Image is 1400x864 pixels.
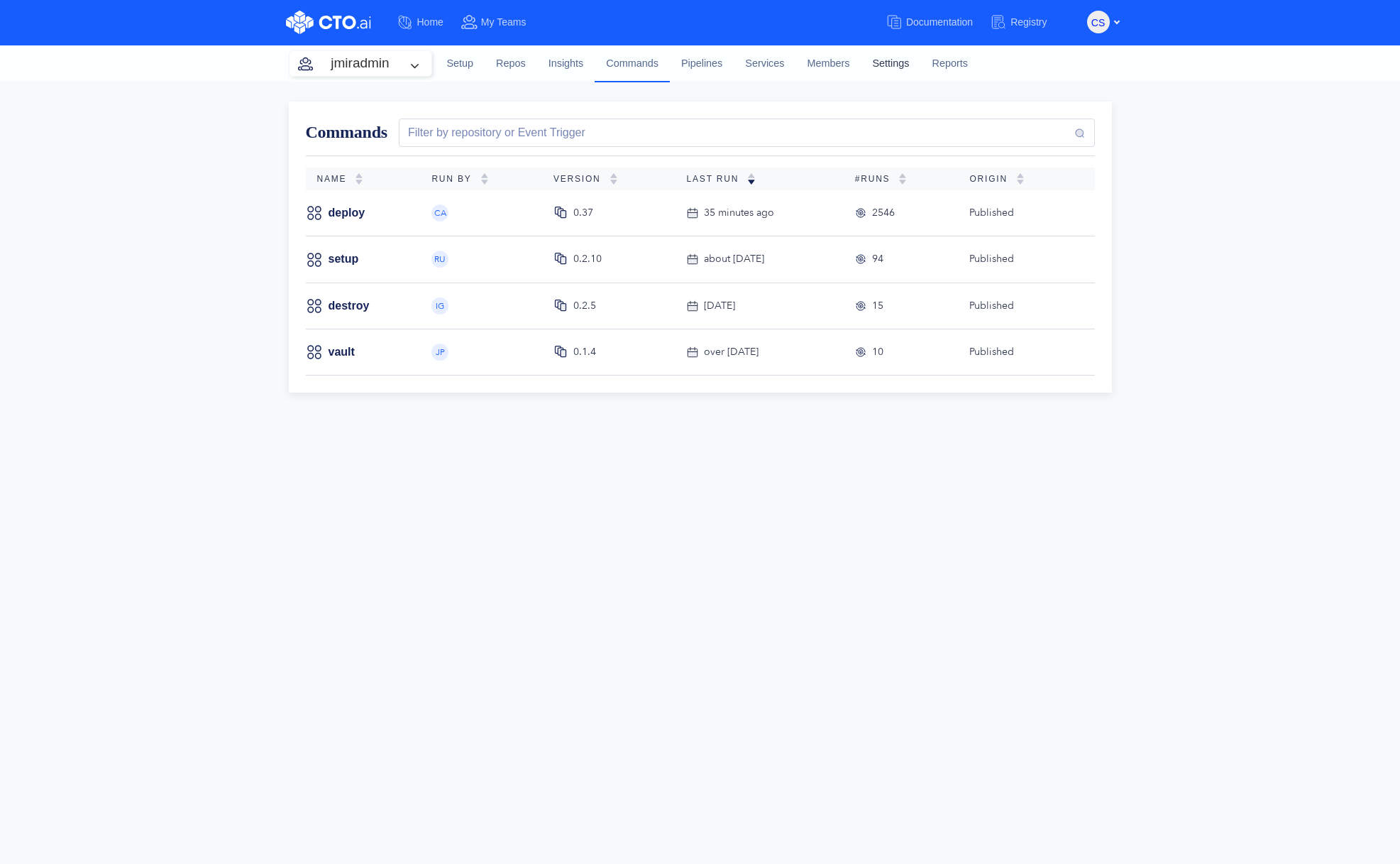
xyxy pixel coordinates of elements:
[969,298,1071,314] div: Published
[687,174,748,184] span: Last Run
[610,173,618,185] img: sorting-empty.svg
[969,251,1071,267] div: Published
[969,344,1071,360] div: Published
[872,205,895,221] div: 2546
[436,302,444,310] span: IG
[1016,173,1025,185] img: sorting-empty.svg
[855,174,899,184] span: #RUNS
[872,251,883,267] div: 94
[886,9,990,35] a: Documentation
[872,298,883,314] div: 15
[920,45,979,83] a: Reports
[969,205,1071,221] div: Published
[397,9,461,35] a: Home
[573,251,602,267] div: 0.2.10
[286,11,371,34] img: CTO.ai Logo
[436,45,485,83] a: Setup
[436,348,445,356] span: JP
[704,344,759,360] div: over [DATE]
[573,344,596,360] div: 0.1.4
[434,255,446,263] span: RU
[402,124,585,141] div: Filter by repository or Event Trigger
[431,174,480,184] span: Run By
[329,251,359,267] a: setup
[747,173,756,185] img: sorting-down.svg
[290,51,431,76] button: jmiradmin
[1087,11,1110,33] button: CS
[417,16,443,28] span: Home
[573,298,596,314] div: 0.2.5
[537,45,595,83] a: Insights
[461,9,544,35] a: My Teams
[329,205,365,221] a: deploy
[553,174,610,184] span: Version
[1010,16,1047,28] span: Registry
[898,173,907,185] img: sorting-empty.svg
[317,174,355,184] span: Name
[355,173,363,185] img: sorting-empty.svg
[329,298,370,314] a: destroy
[573,205,593,221] div: 0.37
[872,344,883,360] div: 10
[861,45,920,83] a: Settings
[734,45,795,83] a: Services
[906,16,973,28] span: Documentation
[670,45,734,83] a: Pipelines
[704,251,764,267] div: about [DATE]
[704,298,735,314] div: [DATE]
[796,45,861,83] a: Members
[481,16,527,28] span: My Teams
[969,174,1015,184] span: Origin
[434,209,446,217] span: CA
[1091,11,1105,34] span: CS
[306,123,387,141] span: Commands
[990,9,1064,35] a: Registry
[329,344,355,360] a: vault
[480,173,489,185] img: sorting-empty.svg
[485,45,537,83] a: Repos
[595,45,670,82] a: Commands
[704,205,774,221] div: 35 minutes ago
